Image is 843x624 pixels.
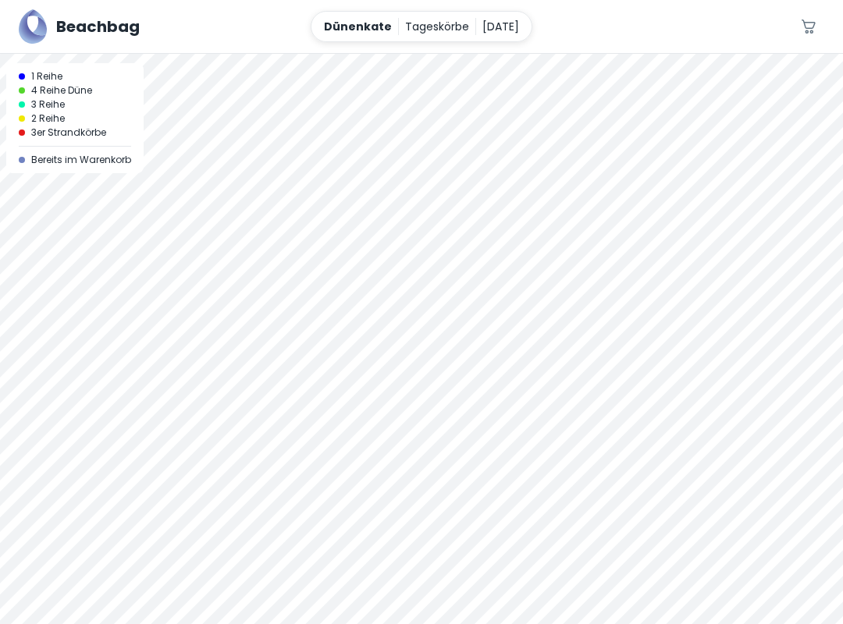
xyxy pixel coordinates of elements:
[56,15,140,38] h5: Beachbag
[405,18,469,35] p: Tageskörbe
[31,153,131,167] span: Bereits im Warenkorb
[31,126,106,140] span: 3er Strandkörbe
[31,83,92,97] span: 4 Reihe Düne
[31,69,62,83] span: 1 Reihe
[19,9,47,44] img: Beachbag
[324,18,392,35] p: Dünenkate
[31,97,65,112] span: 3 Reihe
[31,112,65,126] span: 2 Reihe
[482,18,519,35] p: [DATE]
